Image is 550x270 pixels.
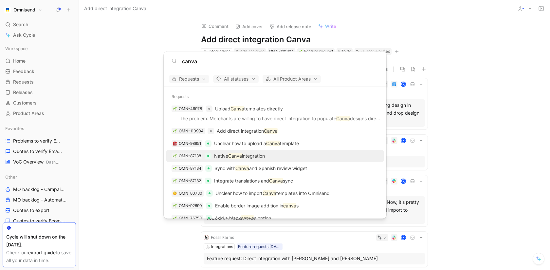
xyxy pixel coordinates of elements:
[283,203,296,208] mark: canva
[228,153,242,159] mark: Canva
[164,91,386,103] div: Requests
[173,142,177,145] img: ☎️
[166,150,384,162] a: 🌱OMN-87138NativeCanvaintegration
[216,75,256,83] span: All statuses
[166,187,384,200] a: 🤔OMN-80730Unclear how to importCanvatemplates into Omnisend
[173,191,177,195] img: 🤔
[166,103,384,125] a: 🌱OMN-49978UploadCanvatemplates directlyThe problem: Merchants are willing to have direct integrat...
[179,165,201,172] div: OMN-87134
[166,200,384,212] a: 🌱OMN-92690Enable border image addition incanvas
[173,154,177,158] img: 🌱
[215,202,299,210] p: Enable border image addition in s
[266,141,280,146] mark: Canva
[215,214,271,222] p: Add a blank s option
[264,128,278,134] mark: Canva
[214,140,299,147] p: Unclear how to upload a template
[215,105,283,113] p: Upload templates directly
[166,137,384,150] a: ☎️OMN-98851Unclear how to upload aCanvatemplate
[179,128,204,134] div: OMN-110904
[173,129,177,133] img: 🌱
[173,204,177,208] img: 🌱
[263,75,321,83] button: All Product Areas
[230,106,244,111] mark: Canva
[179,178,201,184] div: OMN-87132
[173,166,177,170] img: 🌱
[166,212,384,224] a: 🌱OMN-75758Add a blankcanvas option
[173,216,177,220] img: 🌱
[263,190,276,196] mark: Canva
[214,177,293,185] p: Integrate translations and sync
[269,178,283,183] mark: Canva
[169,75,209,83] button: Requests
[182,57,378,65] input: Type a command or search anything
[173,107,177,111] img: 🌱
[166,162,384,175] a: 🌱OMN-87134Sync withCanvaand Spanish review widget
[179,190,202,197] div: OMN-80730
[179,153,201,159] div: OMN-87138
[214,152,265,160] p: Native integration
[214,164,307,172] p: Sync with and Spanish review widget
[179,202,202,209] div: OMN-92690
[241,215,254,221] mark: canva
[173,179,177,183] img: 🌱
[172,75,206,83] span: Requests
[336,116,350,121] mark: Canva
[166,175,384,187] a: 🌱OMN-87132Integrate translations andCanvasync
[179,106,202,112] div: OMN-49978
[217,127,278,135] p: Add direct integration
[179,215,202,222] div: OMN-75758
[266,75,318,83] span: All Product Areas
[179,140,201,147] div: OMN-98851
[235,165,249,171] mark: Canva
[213,75,259,83] button: All statuses
[215,189,330,197] p: Unclear how to import templates into Omnisend
[168,115,382,125] p: The problem: Merchants are willing to have direct integration to populate designs directly to the...
[166,125,384,137] a: 🌱OMN-110904Add direct integrationCanva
